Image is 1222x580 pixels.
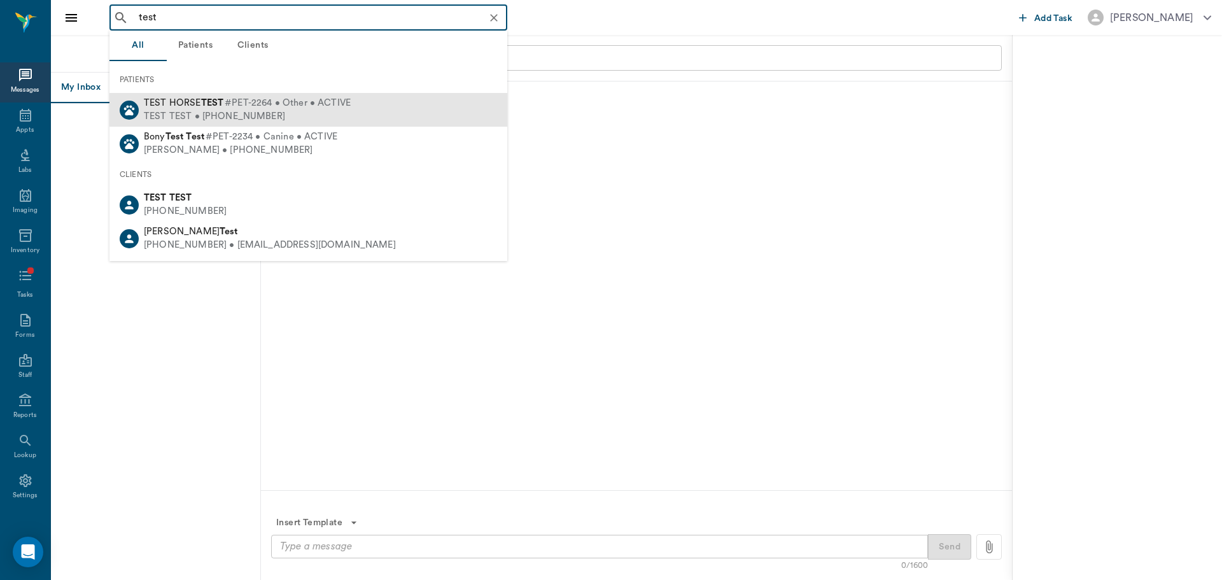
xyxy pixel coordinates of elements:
div: PATIENTS [109,66,507,93]
input: Enter a client’s name or phone number [293,49,996,67]
span: #PET-2234 • Canine • ACTIVE [206,131,337,144]
b: Test [220,227,238,236]
div: Labs [18,166,32,175]
button: Insert Template [271,511,363,535]
button: Add Task [1014,6,1078,29]
b: TEST [201,98,224,108]
div: Settings [13,491,38,500]
button: Clear [485,9,503,27]
div: Inventory [11,246,39,255]
button: My Inbox [51,73,111,103]
div: Messages [11,85,40,95]
div: Tasks [17,290,33,300]
b: TEST [144,193,167,202]
span: TEST HORSE [144,98,223,108]
div: Message tabs [51,73,260,103]
div: Forms [15,330,34,340]
div: [PHONE_NUMBER] [144,205,227,218]
div: Appts [16,125,34,135]
b: TEST [169,193,192,202]
button: All [109,31,167,61]
span: #PET-2264 • Other • ACTIVE [225,97,351,110]
div: TEST TEST • [PHONE_NUMBER] [144,110,351,124]
div: Staff [18,371,32,380]
div: [PERSON_NAME] • [PHONE_NUMBER] [144,144,337,157]
div: Reports [13,411,37,420]
span: Bony [144,132,204,141]
div: Lookup [14,451,36,460]
button: [PERSON_NAME] [1078,6,1221,29]
div: Imaging [13,206,38,215]
div: 0/1600 [901,560,928,572]
span: [PERSON_NAME] [144,227,238,236]
b: Test [186,132,204,141]
input: Search [134,9,503,27]
button: Clients [224,31,281,61]
div: [PERSON_NAME] [1110,10,1193,25]
div: Open Intercom Messenger [13,537,43,567]
div: [PHONE_NUMBER] • [EMAIL_ADDRESS][DOMAIN_NAME] [144,239,396,252]
div: CLIENTS [109,161,507,188]
b: Test [165,132,184,141]
button: Close drawer [59,5,84,31]
button: Patients [167,31,224,61]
